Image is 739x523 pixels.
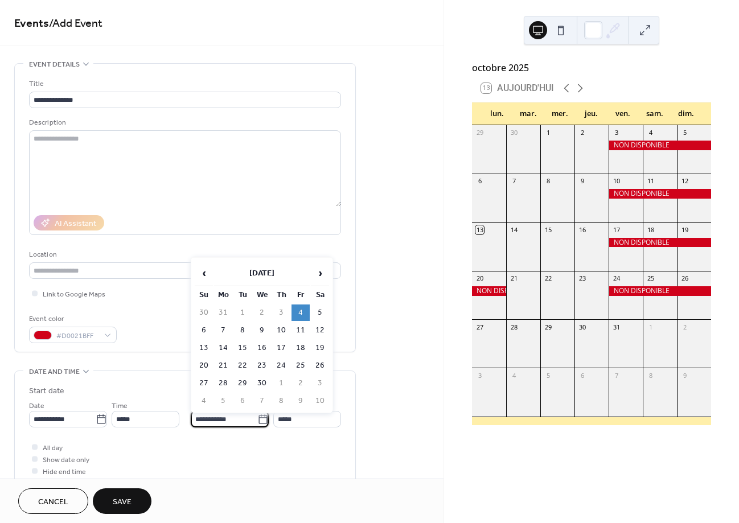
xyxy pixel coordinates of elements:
div: 30 [510,129,518,137]
span: ‹ [195,262,212,285]
td: 23 [253,357,271,374]
div: 1 [544,129,552,137]
th: Tu [233,287,252,303]
td: 1 [233,304,252,321]
span: Hide end time [43,466,86,478]
div: 7 [612,371,621,380]
div: 14 [510,225,518,234]
div: NON DISPONIBLE [609,189,711,199]
span: Link to Google Maps [43,289,105,300]
td: 27 [195,375,213,392]
div: 6 [475,177,484,186]
td: 2 [253,304,271,321]
div: 22 [544,274,552,283]
div: NON DISPONIBLE [609,238,711,248]
div: 26 [680,274,689,283]
th: [DATE] [214,261,310,286]
div: 30 [578,323,586,331]
a: Events [14,13,49,35]
button: Save [93,488,151,514]
td: 25 [292,357,310,374]
td: 11 [292,322,310,339]
td: 22 [233,357,252,374]
td: 10 [311,393,329,409]
div: 4 [510,371,518,380]
div: 8 [646,371,655,380]
span: Show date only [43,454,89,466]
td: 4 [195,393,213,409]
td: 6 [233,393,252,409]
span: Date [29,400,44,412]
div: 21 [510,274,518,283]
div: 15 [544,225,552,234]
div: mer. [544,102,576,125]
div: mar. [512,102,544,125]
td: 9 [292,393,310,409]
td: 31 [214,304,232,321]
td: 29 [233,375,252,392]
td: 5 [311,304,329,321]
td: 13 [195,340,213,356]
td: 5 [214,393,232,409]
span: All day [43,442,63,454]
div: 12 [680,177,689,186]
td: 19 [311,340,329,356]
div: lun. [481,102,512,125]
td: 30 [253,375,271,392]
div: 11 [646,177,655,186]
td: 14 [214,340,232,356]
td: 7 [253,393,271,409]
td: 10 [272,322,290,339]
div: Title [29,78,339,90]
th: Th [272,287,290,303]
div: dim. [671,102,702,125]
div: Description [29,117,339,129]
td: 30 [195,304,213,321]
div: Start date [29,385,64,397]
div: sam. [639,102,670,125]
div: 29 [475,129,484,137]
td: 2 [292,375,310,392]
div: 31 [612,323,621,331]
div: NON DISPONIBLE [472,286,506,296]
td: 8 [233,322,252,339]
td: 9 [253,322,271,339]
div: 24 [612,274,621,283]
button: Cancel [18,488,88,514]
span: #D0021BFF [56,330,98,342]
th: We [253,287,271,303]
td: 24 [272,357,290,374]
th: Fr [292,287,310,303]
div: 8 [544,177,552,186]
div: 2 [680,323,689,331]
td: 18 [292,340,310,356]
div: 3 [475,371,484,380]
td: 4 [292,304,310,321]
div: 2 [578,129,586,137]
span: / Add Event [49,13,102,35]
td: 17 [272,340,290,356]
div: 27 [475,323,484,331]
span: Cancel [38,496,68,508]
td: 6 [195,322,213,339]
th: Sa [311,287,329,303]
span: Event details [29,59,80,71]
td: 15 [233,340,252,356]
span: Save [113,496,132,508]
div: ven. [607,102,639,125]
div: 4 [646,129,655,137]
div: 29 [544,323,552,331]
div: 9 [680,371,689,380]
div: Location [29,249,339,261]
div: NON DISPONIBLE [609,286,711,296]
td: 7 [214,322,232,339]
span: › [311,262,329,285]
div: 25 [646,274,655,283]
div: 3 [612,129,621,137]
div: 5 [680,129,689,137]
td: 1 [272,375,290,392]
td: 21 [214,357,232,374]
td: 20 [195,357,213,374]
td: 3 [311,375,329,392]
